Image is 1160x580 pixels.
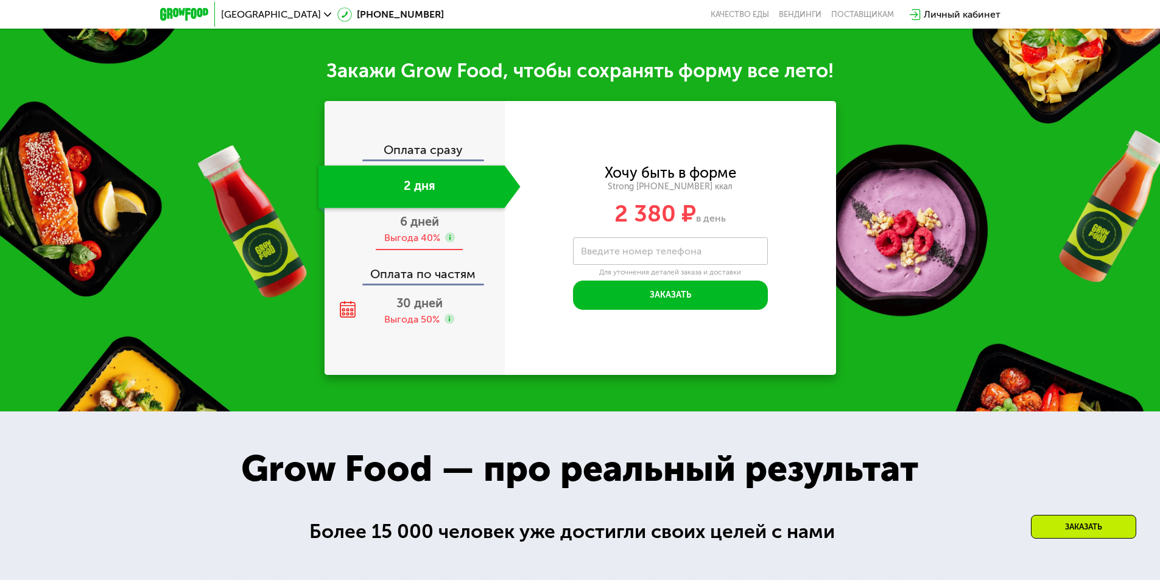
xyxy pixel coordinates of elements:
[400,214,439,229] span: 6 дней
[605,166,736,180] div: Хочу быть в форме
[384,231,440,245] div: Выгода 40%
[384,313,440,326] div: Выгода 50%
[696,212,726,224] span: в день
[573,281,768,310] button: Заказать
[337,7,444,22] a: [PHONE_NUMBER]
[924,7,1000,22] div: Личный кабинет
[614,200,696,228] span: 2 380 ₽
[505,181,836,192] div: Strong [PHONE_NUMBER] ккал
[581,248,701,254] label: Введите номер телефона
[214,441,945,496] div: Grow Food — про реальный результат
[221,10,321,19] span: [GEOGRAPHIC_DATA]
[573,268,768,278] div: Для уточнения деталей заказа и доставки
[326,256,505,284] div: Оплата по частям
[309,517,851,547] div: Более 15 000 человек уже достигли своих целей с нами
[326,144,505,159] div: Оплата сразу
[779,10,821,19] a: Вендинги
[396,296,443,310] span: 30 дней
[1031,515,1136,539] div: Заказать
[711,10,769,19] a: Качество еды
[831,10,894,19] div: поставщикам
